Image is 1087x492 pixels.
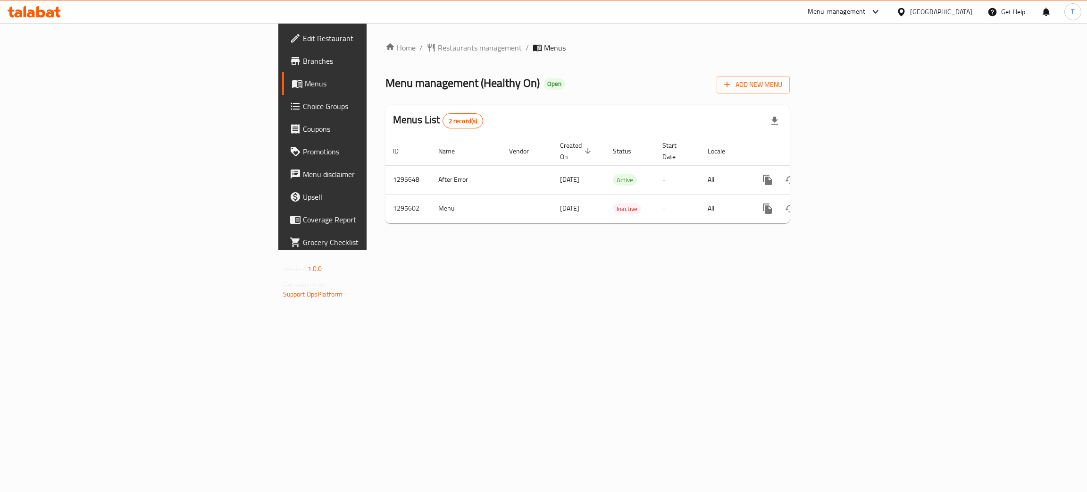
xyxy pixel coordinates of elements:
span: Coverage Report [303,214,452,225]
span: Start Date [662,140,689,162]
span: Locale [708,145,737,157]
button: Change Status [779,169,802,191]
td: - [655,194,700,223]
span: Version: [283,263,306,275]
a: Support.OpsPlatform [283,288,343,300]
span: Grocery Checklist [303,237,452,248]
span: Promotions [303,146,452,157]
span: Coupons [303,123,452,135]
button: Change Status [779,197,802,220]
a: Choice Groups [282,95,460,118]
a: Edit Restaurant [282,27,460,50]
span: Restaurants management [438,42,522,53]
td: Menu [431,194,502,223]
nav: breadcrumb [385,42,790,53]
a: Restaurants management [426,42,522,53]
div: Total records count [443,113,484,128]
a: Coupons [282,118,460,140]
td: All [700,194,749,223]
span: Vendor [509,145,541,157]
span: Branches [303,55,452,67]
div: [GEOGRAPHIC_DATA] [910,7,972,17]
td: All [700,165,749,194]
table: enhanced table [385,137,854,223]
span: Menus [544,42,566,53]
span: T [1071,7,1074,17]
a: Upsell [282,186,460,208]
span: Open [543,80,565,88]
span: Add New Menu [724,79,782,91]
a: Menu disclaimer [282,163,460,186]
h2: Menus List [393,113,483,128]
span: Menu disclaimer [303,169,452,180]
a: Grocery Checklist [282,231,460,254]
span: Active [613,175,637,186]
span: Status [613,145,644,157]
span: Choice Groups [303,101,452,112]
button: more [756,197,779,220]
div: Export file [763,110,786,132]
span: [DATE] [560,173,579,186]
button: more [756,169,779,191]
span: 2 record(s) [443,117,483,126]
span: 1.0.0 [308,263,322,275]
span: Get support on: [283,279,326,291]
span: Created On [560,140,594,162]
span: Inactive [613,204,641,214]
td: - [655,165,700,194]
span: Name [438,145,467,157]
a: Promotions [282,140,460,163]
div: Active [613,174,637,186]
li: / [526,42,529,53]
button: Add New Menu [717,76,790,93]
span: Menus [305,78,452,89]
a: Menus [282,72,460,95]
div: Menu-management [808,6,866,17]
th: Actions [749,137,854,166]
span: Edit Restaurant [303,33,452,44]
span: [DATE] [560,202,579,214]
span: Menu management ( Healthy On ) [385,72,540,93]
span: ID [393,145,411,157]
div: Open [543,78,565,90]
span: Upsell [303,191,452,203]
a: Coverage Report [282,208,460,231]
td: After Error [431,165,502,194]
a: Branches [282,50,460,72]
